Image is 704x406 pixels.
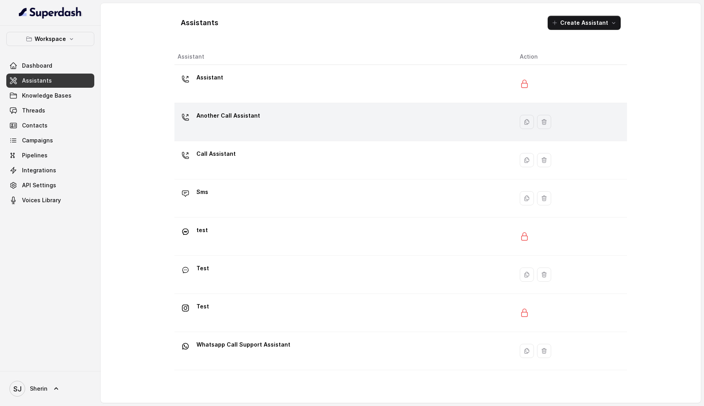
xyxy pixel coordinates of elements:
p: Another Call Assistant [196,109,260,122]
span: Contacts [22,122,48,129]
a: Voices Library [6,193,94,207]
span: Sherin [30,385,48,393]
a: Integrations [6,163,94,177]
a: Knowledge Bases [6,89,94,103]
span: Assistants [22,77,52,85]
a: Threads [6,103,94,118]
a: API Settings [6,178,94,192]
a: Campaigns [6,133,94,148]
p: Assistant [196,71,223,84]
p: test [196,224,208,236]
p: Sms [196,186,208,198]
p: Call Assistant [196,148,236,160]
p: Workspace [35,34,66,44]
span: Knowledge Bases [22,92,71,100]
text: SJ [13,385,22,393]
button: Create Assistant [548,16,621,30]
span: Pipelines [22,151,48,159]
th: Assistant [174,49,513,65]
span: Integrations [22,166,56,174]
p: Test [196,300,209,313]
a: Sherin [6,378,94,400]
a: Assistants [6,74,94,88]
span: Dashboard [22,62,52,70]
span: Campaigns [22,137,53,144]
p: Test [196,262,209,275]
span: Voices Library [22,196,61,204]
a: Dashboard [6,59,94,73]
span: API Settings [22,181,56,189]
span: Threads [22,107,45,114]
a: Pipelines [6,148,94,162]
img: light.svg [19,6,82,19]
h1: Assistants [181,17,218,29]
a: Contacts [6,118,94,133]
th: Action [513,49,627,65]
button: Workspace [6,32,94,46]
p: Whatsapp Call Support Assistant [196,338,290,351]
